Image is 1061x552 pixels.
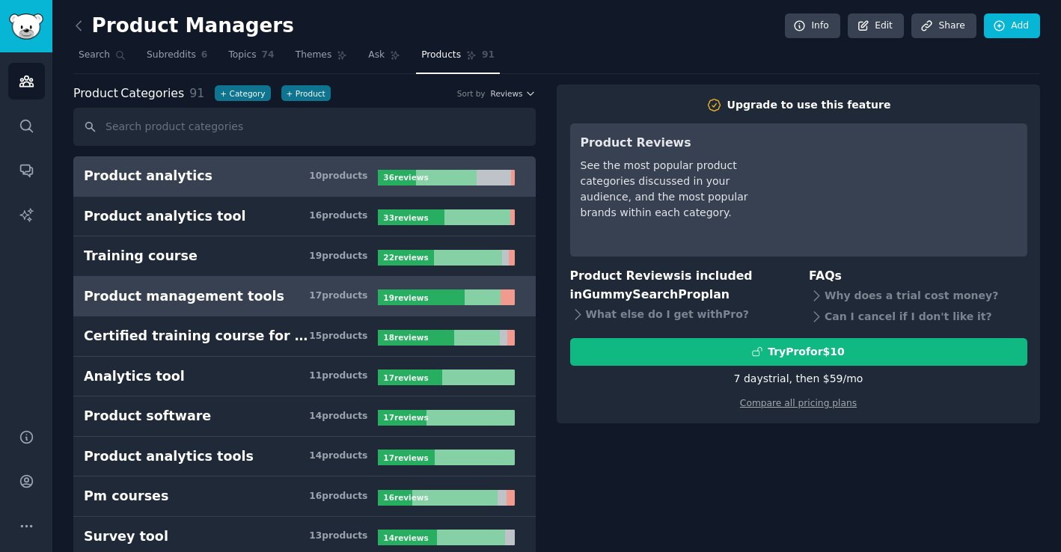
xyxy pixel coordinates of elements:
a: Edit [848,13,904,39]
div: 11 product s [309,369,367,383]
div: 15 product s [309,330,367,343]
div: Product management tools [84,287,284,306]
b: 17 review s [383,453,428,462]
b: 16 review s [383,493,428,502]
b: 33 review s [383,213,428,222]
span: 6 [201,49,208,62]
span: Product [73,85,118,103]
div: Training course [84,247,198,266]
span: Ask [368,49,385,62]
a: Product analytics tools14products17reviews [73,437,536,477]
div: 10 product s [309,170,367,183]
span: Reviews [491,88,523,99]
div: 16 product s [309,209,367,223]
div: Certified training course for product management [84,327,309,346]
span: Products [421,49,461,62]
div: Product analytics tools [84,447,254,466]
a: Compare all pricing plans [740,398,857,408]
a: Training course19products22reviews [73,236,536,277]
h3: Product Reviews is included in plan [570,267,789,304]
div: Can I cancel if I don't like it? [809,307,1027,328]
div: Sort by [457,88,486,99]
a: Certified training course for product management15products18reviews [73,316,536,357]
span: GummySearch Pro [582,287,700,301]
span: Topics [228,49,256,62]
button: TryProfor$10 [570,338,1027,366]
div: Product analytics tool [84,207,245,226]
a: Analytics tool11products17reviews [73,357,536,397]
a: Themes [290,43,353,74]
a: Subreddits6 [141,43,212,74]
a: Products91 [416,43,500,74]
div: Product analytics [84,167,212,185]
span: + [287,88,293,99]
div: 13 product s [309,530,367,543]
div: 7 days trial, then $ 59 /mo [734,371,863,387]
div: Survey tool [84,527,168,546]
div: Analytics tool [84,367,185,386]
a: Share [911,13,976,39]
span: 91 [189,86,204,100]
b: 36 review s [383,173,428,182]
span: 91 [482,49,495,62]
b: 14 review s [383,533,428,542]
b: 17 review s [383,373,428,382]
div: Why does a trial cost money? [809,286,1027,307]
input: Search product categories [73,108,536,146]
a: Product analytics10products36reviews [73,156,536,197]
div: What else do I get with Pro ? [570,304,789,325]
b: 22 review s [383,253,428,262]
div: 17 product s [309,289,367,303]
a: Pm courses16products16reviews [73,476,536,517]
a: Ask [363,43,406,74]
a: Product analytics tool16products33reviews [73,197,536,237]
div: 14 product s [309,410,367,423]
span: Categories [73,85,184,103]
button: +Category [215,85,270,101]
div: Try Pro for $10 [768,344,845,360]
div: 14 product s [309,450,367,463]
a: Info [785,13,840,39]
span: Search [79,49,110,62]
a: Search [73,43,131,74]
a: Product management tools17products19reviews [73,277,536,317]
div: Product software [84,407,211,426]
span: Subreddits [147,49,196,62]
h3: Product Reviews [581,134,771,153]
b: 19 review s [383,293,428,302]
div: Pm courses [84,487,168,506]
div: 19 product s [309,250,367,263]
h3: FAQs [809,267,1027,286]
h2: Product Managers [73,14,294,38]
button: +Product [281,85,331,101]
div: See the most popular product categories discussed in your audience, and the most popular brands w... [581,158,771,221]
div: 16 product s [309,490,367,503]
span: 74 [262,49,275,62]
a: Add [984,13,1040,39]
span: + [220,88,227,99]
div: Upgrade to use this feature [727,97,891,113]
b: 18 review s [383,333,428,342]
span: Themes [296,49,332,62]
a: Topics74 [223,43,279,74]
button: Reviews [491,88,536,99]
b: 17 review s [383,413,428,422]
img: GummySearch logo [9,13,43,40]
a: Product software14products17reviews [73,396,536,437]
